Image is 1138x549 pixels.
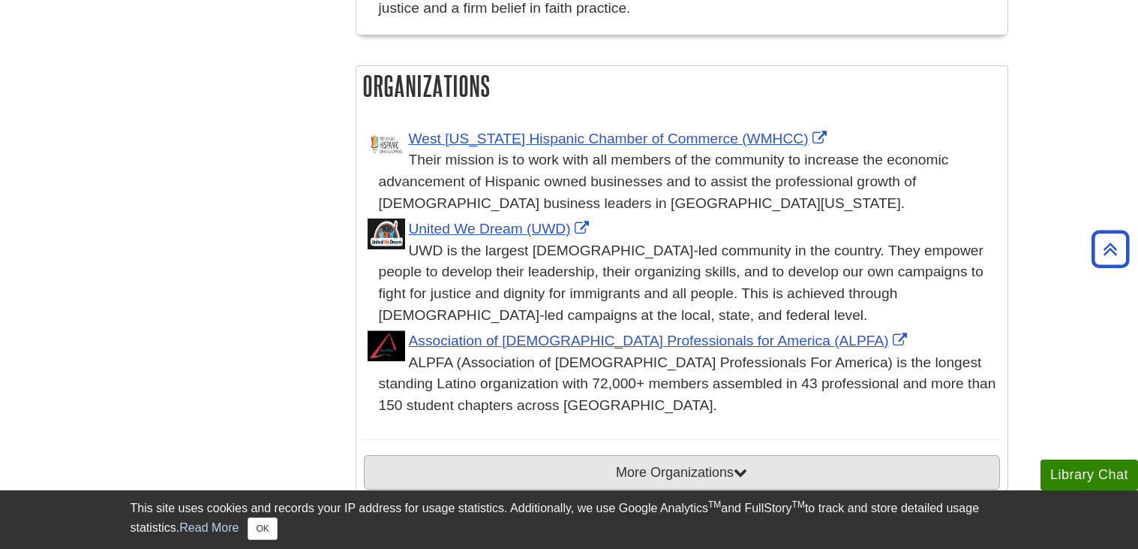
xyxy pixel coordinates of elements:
[379,240,1000,327] div: UWD is the largest [DEMOGRAPHIC_DATA]-led community in the country. They empower people to develo...
[131,499,1008,540] div: This site uses cookies and records your IP address for usage statistics. Additionally, we use Goo...
[409,131,830,146] a: Link opens in new window
[409,221,593,237] a: Link opens in new window
[379,352,1000,417] div: ALPFA (Association of [DEMOGRAPHIC_DATA] Professionals For America) is the longest standing Latin...
[379,149,1000,214] div: Their mission is to work with all members of the community to increase the economic advancement o...
[1086,239,1134,259] a: Back to Top
[1040,460,1138,490] button: Library Chat
[179,521,239,534] a: Read More
[409,333,911,348] a: Link opens in new window
[248,517,277,540] button: Close
[708,499,721,510] sup: TM
[364,455,1000,490] button: More Organizations
[792,499,805,510] sup: TM
[356,66,1007,106] h2: Organizations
